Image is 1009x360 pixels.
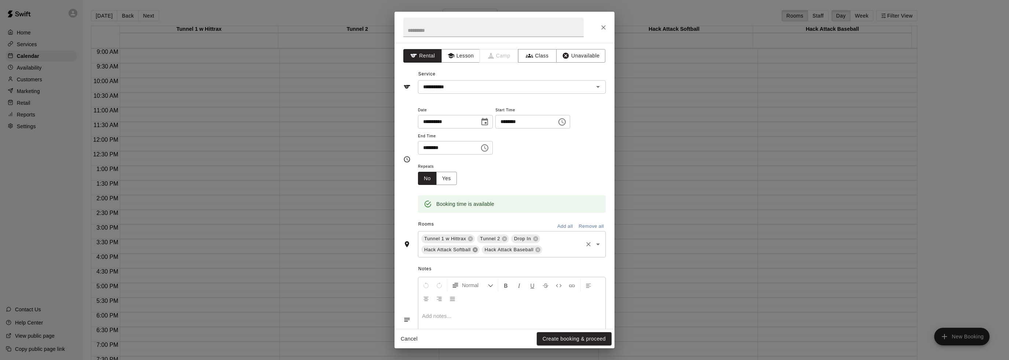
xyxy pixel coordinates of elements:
[477,234,509,243] div: Tunnel 2
[518,49,557,63] button: Class
[418,71,436,77] span: Service
[421,245,480,254] div: Hack Attack Softball
[511,235,534,242] span: Drop In
[482,246,536,253] span: Hack Attack Baseball
[566,279,578,292] button: Insert Link
[403,83,411,90] svg: Service
[446,292,459,305] button: Justify Align
[526,279,539,292] button: Format Underline
[420,292,432,305] button: Center Align
[553,221,577,232] button: Add all
[495,105,570,115] span: Start Time
[421,234,475,243] div: Tunnel 1 w Hittrax
[480,49,518,63] span: Camps can only be created in the Services page
[597,21,610,34] button: Close
[462,282,488,289] span: Normal
[556,49,605,63] button: Unavailable
[593,82,603,92] button: Open
[421,235,469,242] span: Tunnel 1 w Hittrax
[553,279,565,292] button: Insert Code
[403,49,442,63] button: Rental
[482,245,542,254] div: Hack Attack Baseball
[418,222,434,227] span: Rooms
[477,141,492,155] button: Choose time, selected time is 9:30 AM
[397,332,421,346] button: Cancel
[403,316,411,323] svg: Notes
[433,279,445,292] button: Redo
[511,234,540,243] div: Drop In
[403,156,411,163] svg: Timing
[500,279,512,292] button: Format Bold
[593,239,603,249] button: Open
[477,115,492,129] button: Choose date, selected date is Sep 18, 2025
[433,292,445,305] button: Right Align
[418,162,463,172] span: Repeats
[418,131,493,141] span: End Time
[537,332,612,346] button: Create booking & proceed
[539,279,552,292] button: Format Strikethrough
[418,105,493,115] span: Date
[441,49,480,63] button: Lesson
[583,239,594,249] button: Clear
[403,241,411,248] svg: Rooms
[418,172,457,185] div: outlined button group
[418,172,437,185] button: No
[449,279,496,292] button: Formatting Options
[513,279,525,292] button: Format Italics
[436,172,457,185] button: Yes
[582,279,595,292] button: Left Align
[577,221,606,232] button: Remove all
[418,263,606,275] span: Notes
[555,115,569,129] button: Choose time, selected time is 9:00 AM
[436,197,494,211] div: Booking time is available
[477,235,503,242] span: Tunnel 2
[420,279,432,292] button: Undo
[421,246,474,253] span: Hack Attack Softball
